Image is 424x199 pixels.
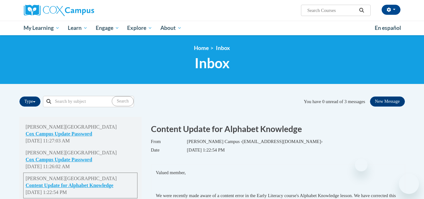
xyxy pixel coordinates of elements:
label: Date [151,146,187,153]
span: Learn [68,24,88,32]
span: En español [375,25,401,31]
div: Main menu [14,21,410,35]
iframe: Close message [355,159,368,171]
a: Engage [92,21,123,35]
button: Cox Campus Update Password [26,130,92,137]
button: Apply the query [112,96,134,106]
div: [DATE] 11:27:03 AM [26,137,135,144]
a: Learn [64,21,92,35]
button: Search [357,7,366,14]
span: Inbox [216,45,230,51]
span: messages [348,99,365,104]
p: Valued member, [156,169,400,176]
span: 0 [322,99,325,104]
span: Engage [96,24,119,32]
a: Explore [123,21,156,35]
button: Type [19,97,41,107]
div: [PERSON_NAME][GEOGRAPHIC_DATA] [26,175,135,182]
input: Search Courses [307,7,357,14]
span: About [160,24,182,32]
button: Account Settings [382,5,400,15]
a: En español [371,21,405,35]
span: unread of [326,99,343,104]
button: New Message [370,97,405,107]
a: About [156,21,186,35]
span: [DATE] 1:22:54 PM [187,147,225,152]
a: My Learning [20,21,64,35]
span: You have [304,99,321,104]
h2: Content Update for Alphabet Knowledge [151,123,405,135]
button: Content Update for Alphabet Knowledge [26,182,114,189]
div: [PERSON_NAME][GEOGRAPHIC_DATA] [26,124,135,130]
span: 3 [344,99,346,104]
div: [PERSON_NAME] Campus ‹[EMAIL_ADDRESS][DOMAIN_NAME]› [151,138,405,146]
img: Cox Campus [24,5,94,16]
div: [DATE] 1:22:54 PM [26,189,135,196]
div: [DATE] 11:26:02 AM [26,163,135,170]
span: Explore [127,24,152,32]
span: Inbox [195,55,230,71]
button: Cox Campus Update Password [26,156,92,163]
label: From [151,138,187,145]
input: Search by subject [51,96,112,107]
div: [PERSON_NAME][GEOGRAPHIC_DATA] [26,149,135,156]
a: Home [194,45,209,51]
span: My Learning [24,24,60,32]
iframe: Button to launch messaging window [399,174,419,194]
